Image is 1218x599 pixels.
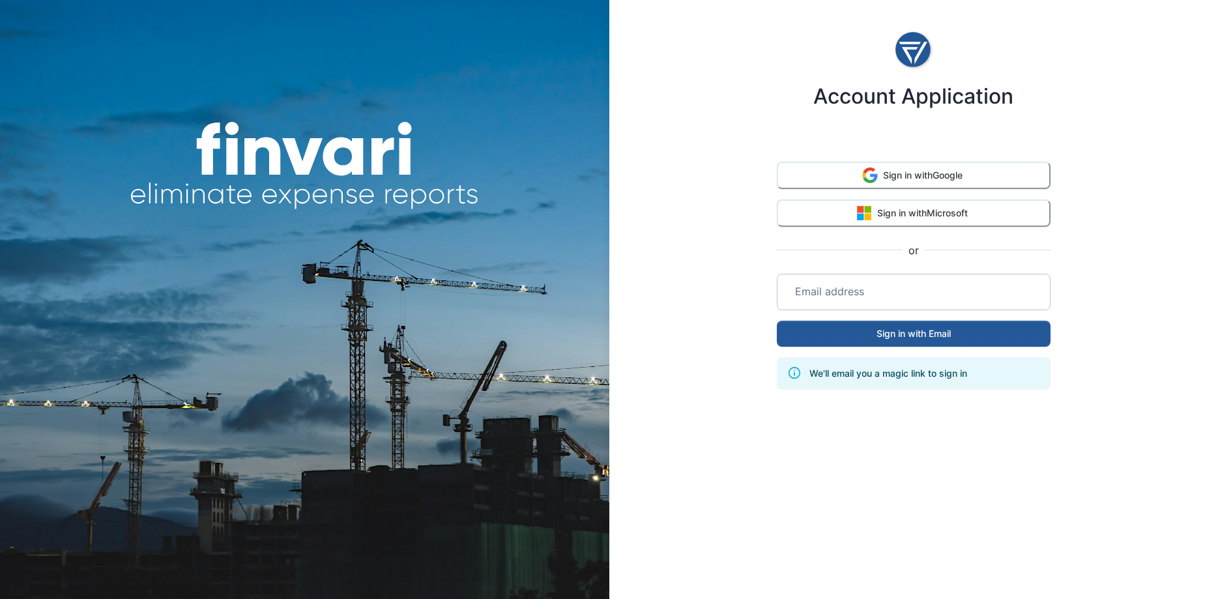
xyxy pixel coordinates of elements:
[130,122,479,211] img: finvari headline
[813,84,1013,109] h4: Account Application
[809,361,967,386] div: We'll email you a magic link to sign in
[777,162,1051,189] button: Sign in withGoogle
[777,199,1051,227] button: Sign in withMicrosoft
[894,27,933,74] img: logo
[777,321,1051,347] button: Sign in with Email
[902,242,925,258] span: or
